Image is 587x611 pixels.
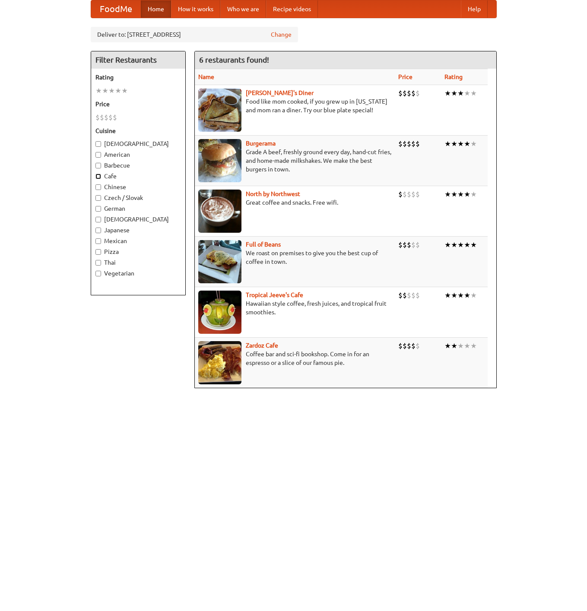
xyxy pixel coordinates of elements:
[407,341,411,351] li: $
[403,240,407,250] li: $
[91,51,185,69] h4: Filter Restaurants
[411,291,416,300] li: $
[451,291,457,300] li: ★
[198,139,241,182] img: burgerama.jpg
[411,139,416,149] li: $
[95,183,181,191] label: Chinese
[398,190,403,199] li: $
[398,240,403,250] li: $
[470,190,477,199] li: ★
[411,89,416,98] li: $
[403,190,407,199] li: $
[464,291,470,300] li: ★
[95,217,101,222] input: [DEMOGRAPHIC_DATA]
[464,341,470,351] li: ★
[95,260,101,266] input: Thai
[95,228,101,233] input: Japanese
[398,73,412,80] a: Price
[246,241,281,248] a: Full of Beans
[457,291,464,300] li: ★
[121,86,128,95] li: ★
[104,113,108,122] li: $
[403,139,407,149] li: $
[464,190,470,199] li: ★
[95,141,101,147] input: [DEMOGRAPHIC_DATA]
[198,73,214,80] a: Name
[198,148,391,174] p: Grade A beef, freshly ground every day, hand-cut fries, and home-made milkshakes. We make the bes...
[416,240,420,250] li: $
[444,291,451,300] li: ★
[198,249,391,266] p: We roast on premises to give you the best cup of coffee in town.
[198,299,391,317] p: Hawaiian style coffee, fresh juices, and tropical fruit smoothies.
[95,100,181,108] h5: Price
[95,152,101,158] input: American
[95,204,181,213] label: German
[407,190,411,199] li: $
[457,190,464,199] li: ★
[444,73,463,80] a: Rating
[91,0,141,18] a: FoodMe
[95,269,181,278] label: Vegetarian
[95,247,181,256] label: Pizza
[403,291,407,300] li: $
[271,30,292,39] a: Change
[246,291,303,298] a: Tropical Jeeve's Cafe
[95,163,101,168] input: Barbecue
[398,291,403,300] li: $
[198,89,241,132] img: sallys.jpg
[457,341,464,351] li: ★
[246,140,276,147] a: Burgerama
[470,240,477,250] li: ★
[95,193,181,202] label: Czech / Slovak
[407,240,411,250] li: $
[416,341,420,351] li: $
[198,341,241,384] img: zardoz.jpg
[411,190,416,199] li: $
[451,139,457,149] li: ★
[95,195,101,201] input: Czech / Slovak
[457,240,464,250] li: ★
[266,0,318,18] a: Recipe videos
[411,240,416,250] li: $
[95,249,101,255] input: Pizza
[444,341,451,351] li: ★
[108,86,115,95] li: ★
[198,198,391,207] p: Great coffee and snacks. Free wifi.
[407,139,411,149] li: $
[470,139,477,149] li: ★
[246,342,278,349] b: Zardoz Cafe
[95,237,181,245] label: Mexican
[416,291,420,300] li: $
[95,174,101,179] input: Cafe
[91,27,298,42] div: Deliver to: [STREET_ADDRESS]
[444,240,451,250] li: ★
[464,89,470,98] li: ★
[102,86,108,95] li: ★
[398,89,403,98] li: $
[457,89,464,98] li: ★
[451,341,457,351] li: ★
[246,89,314,96] a: [PERSON_NAME]'s Diner
[95,113,100,122] li: $
[451,89,457,98] li: ★
[95,73,181,82] h5: Rating
[470,89,477,98] li: ★
[246,190,300,197] b: North by Northwest
[198,97,391,114] p: Food like mom cooked, if you grew up in [US_STATE] and mom ran a diner. Try our blue plate special!
[108,113,113,122] li: $
[416,190,420,199] li: $
[198,240,241,283] img: beans.jpg
[416,89,420,98] li: $
[95,206,101,212] input: German
[198,291,241,334] img: jeeves.jpg
[171,0,220,18] a: How it works
[115,86,121,95] li: ★
[198,190,241,233] img: north.jpg
[95,226,181,234] label: Japanese
[407,89,411,98] li: $
[398,139,403,149] li: $
[403,89,407,98] li: $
